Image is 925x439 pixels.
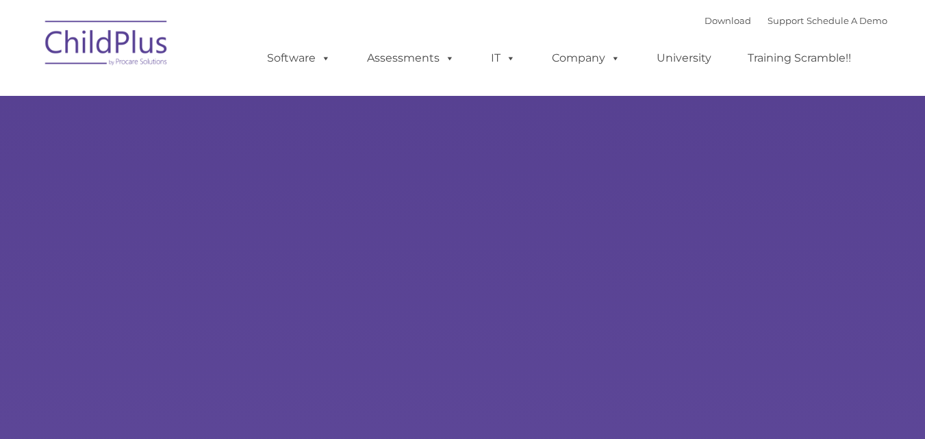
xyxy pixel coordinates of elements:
[477,45,529,72] a: IT
[768,15,804,26] a: Support
[807,15,887,26] a: Schedule A Demo
[705,15,751,26] a: Download
[734,45,865,72] a: Training Scramble!!
[705,15,887,26] font: |
[38,11,175,79] img: ChildPlus by Procare Solutions
[538,45,634,72] a: Company
[253,45,344,72] a: Software
[353,45,468,72] a: Assessments
[643,45,725,72] a: University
